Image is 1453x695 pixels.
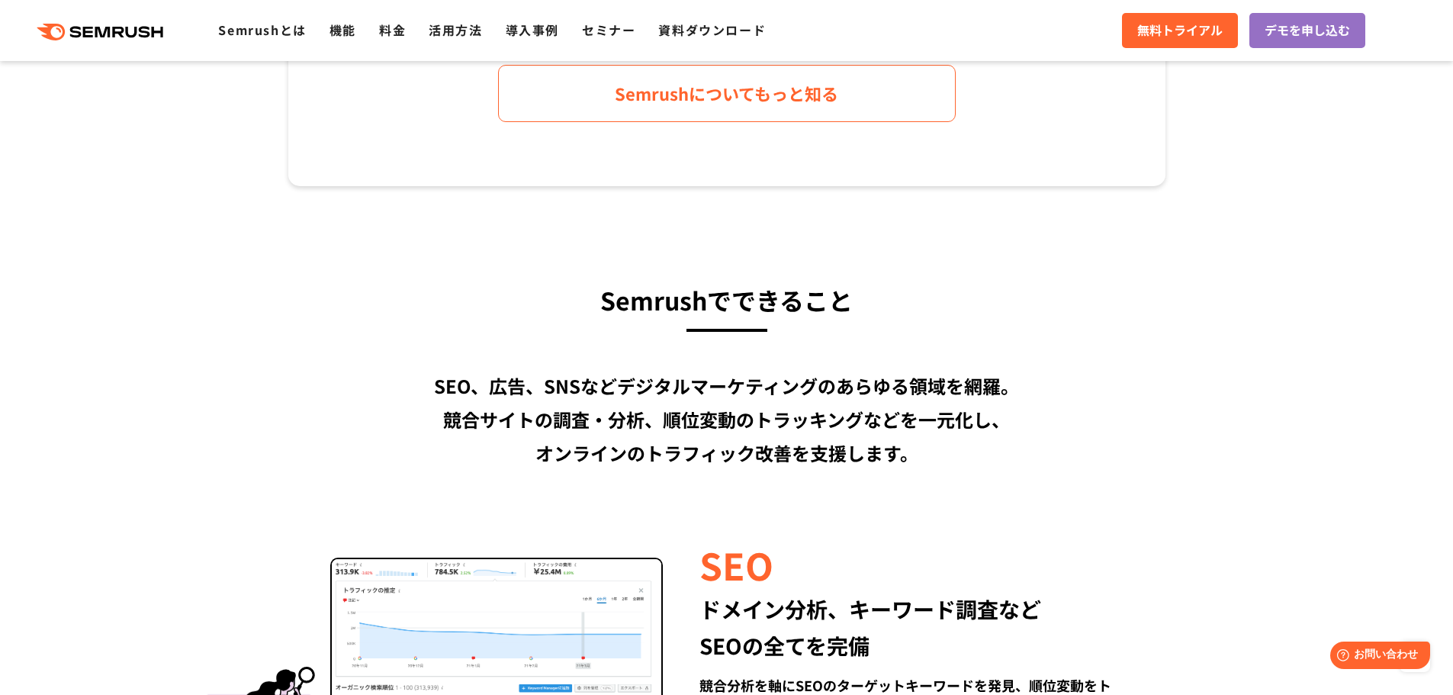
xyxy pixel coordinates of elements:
[379,21,406,39] a: 料金
[288,369,1165,470] div: SEO、広告、SNSなどデジタルマーケティングのあらゆる領域を網羅。 競合サイトの調査・分析、順位変動のトラッキングなどを一元化し、 オンラインのトラフィック改善を支援します。
[218,21,306,39] a: Semrushとは
[582,21,635,39] a: セミナー
[658,21,766,39] a: 資料ダウンロード
[498,65,956,122] a: Semrushについてもっと知る
[1249,13,1365,48] a: デモを申し込む
[506,21,559,39] a: 導入事例
[329,21,356,39] a: 機能
[1317,635,1436,678] iframe: Help widget launcher
[429,21,482,39] a: 活用方法
[1137,21,1223,40] span: 無料トライアル
[699,539,1123,590] div: SEO
[288,279,1165,320] h3: Semrushでできること
[1122,13,1238,48] a: 無料トライアル
[615,80,838,107] span: Semrushについてもっと知る
[1265,21,1350,40] span: デモを申し込む
[699,590,1123,664] div: ドメイン分析、キーワード調査など SEOの全てを完備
